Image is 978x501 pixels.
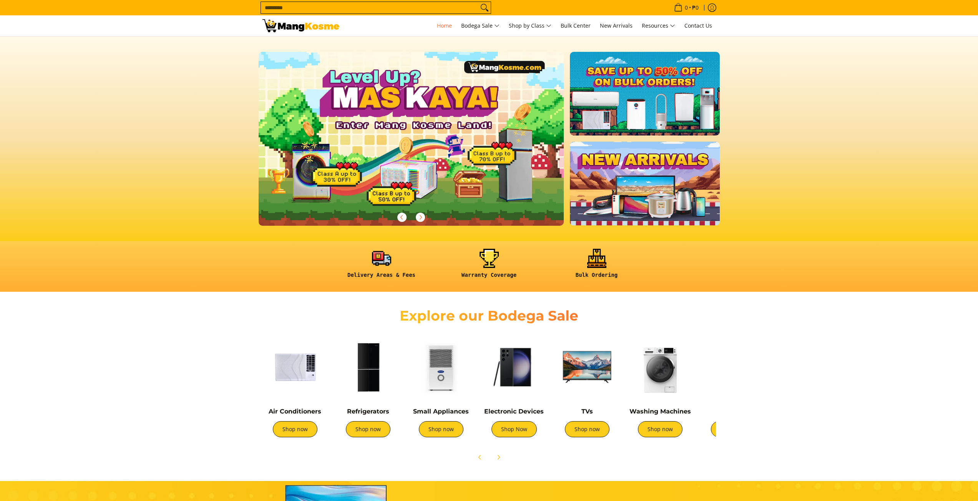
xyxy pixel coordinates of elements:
a: Shop now [565,421,609,437]
img: Air Conditioners [262,334,328,400]
a: Shop now [273,421,317,437]
span: ₱0 [691,5,700,10]
a: Small Appliances [413,408,469,415]
img: Electronic Devices [482,334,547,400]
span: • [672,3,701,12]
button: Previous [472,449,488,466]
a: Contact Us [681,15,716,36]
img: Refrigerators [335,334,401,400]
span: Home [437,22,452,29]
a: Shop now [419,421,463,437]
a: TVs [581,408,593,415]
a: Washing Machines [629,408,691,415]
span: Contact Us [684,22,712,29]
img: Small Appliances [408,334,474,400]
span: Resources [642,21,675,31]
span: New Arrivals [600,22,633,29]
nav: Main Menu [347,15,716,36]
button: Previous [394,209,410,226]
a: Shop now [638,421,682,437]
button: Search [478,2,491,13]
a: <h6><strong>Bulk Ordering</strong></h6> [547,249,647,284]
img: TVs [555,334,620,400]
span: Bodega Sale [461,21,500,31]
img: Washing Machines [628,334,693,400]
a: New Arrivals [596,15,636,36]
a: Shop now [346,421,390,437]
a: Resources [638,15,679,36]
span: 0 [684,5,689,10]
a: <h6><strong>Delivery Areas & Fees</strong></h6> [332,249,432,284]
a: Shop Now [491,421,537,437]
a: Home [433,15,456,36]
span: Shop by Class [509,21,551,31]
a: Electronic Devices [484,408,544,415]
a: <h6><strong>Warranty Coverage</strong></h6> [439,249,539,284]
h2: Explore our Bodega Sale [378,307,601,324]
button: Next [490,449,507,466]
img: Mang Kosme: Your Home Appliances Warehouse Sale Partner! [262,19,339,32]
a: Shop by Class [505,15,555,36]
a: Bulk Center [557,15,594,36]
img: Gaming desktop banner [259,52,564,226]
a: Shop now [711,421,756,437]
img: Cookers [701,334,766,400]
button: Next [412,209,429,226]
a: Refrigerators [347,408,389,415]
a: Air Conditioners [269,408,321,415]
span: Bulk Center [561,22,591,29]
a: Bodega Sale [457,15,503,36]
